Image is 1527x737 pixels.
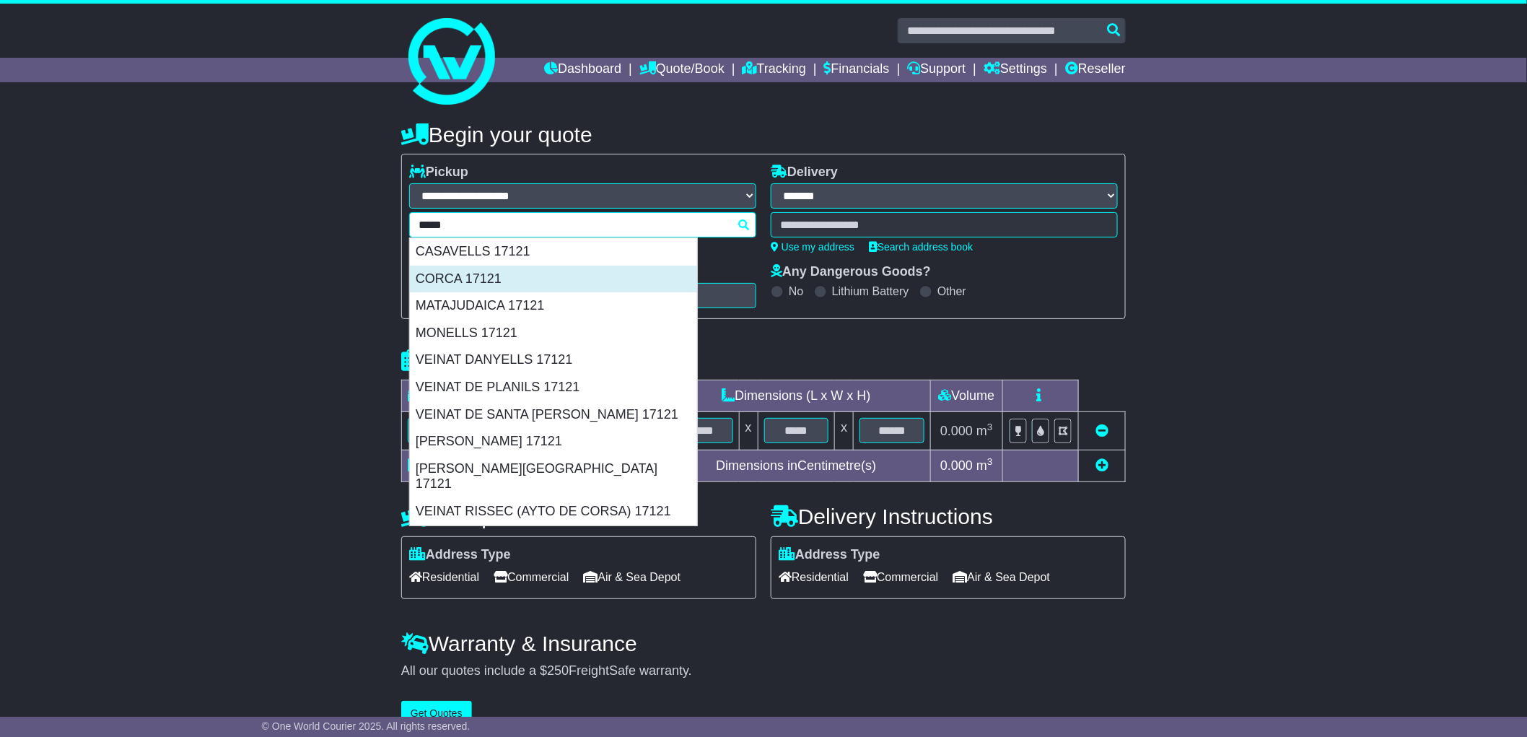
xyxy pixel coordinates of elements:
[976,458,993,473] span: m
[401,663,1126,679] div: All our quotes include a $ FreightSafe warranty.
[789,284,803,298] label: No
[937,284,966,298] label: Other
[410,455,697,498] div: [PERSON_NAME][GEOGRAPHIC_DATA] 17121
[771,264,931,280] label: Any Dangerous Goods?
[410,266,697,293] div: CORCA 17121
[1065,58,1126,82] a: Reseller
[779,547,880,563] label: Address Type
[863,566,938,588] span: Commercial
[907,58,966,82] a: Support
[984,58,1047,82] a: Settings
[410,320,697,347] div: MONELLS 17121
[401,349,582,372] h4: Package details |
[662,380,930,412] td: Dimensions (L x W x H)
[402,450,522,481] td: Total
[494,566,569,588] span: Commercial
[584,566,681,588] span: Air & Sea Depot
[1095,424,1108,438] a: Remove this item
[940,458,973,473] span: 0.000
[409,212,756,237] typeahead: Please provide city
[544,58,621,82] a: Dashboard
[410,401,697,429] div: VEINAT DE SANTA [PERSON_NAME] 17121
[771,505,1126,528] h4: Delivery Instructions
[410,292,697,320] div: MATAJUDAICA 17121
[410,346,697,374] div: VEINAT DANYELLS 17121
[824,58,890,82] a: Financials
[401,701,472,726] button: Get Quotes
[869,241,973,253] a: Search address book
[987,456,993,467] sup: 3
[401,632,1126,655] h4: Warranty & Insurance
[409,165,468,180] label: Pickup
[410,374,697,401] div: VEINAT DE PLANILS 17121
[739,412,758,450] td: x
[1095,458,1108,473] a: Add new item
[409,547,511,563] label: Address Type
[402,380,522,412] td: Type
[410,498,697,526] div: VEINAT RISSEC (AYTO DE CORSA) 17121
[401,505,756,528] h4: Pickup Instructions
[779,566,849,588] span: Residential
[976,424,993,438] span: m
[262,720,471,732] span: © One World Courier 2025. All rights reserved.
[409,566,479,588] span: Residential
[547,663,569,678] span: 250
[743,58,806,82] a: Tracking
[987,422,993,432] sup: 3
[930,380,1002,412] td: Volume
[953,566,1051,588] span: Air & Sea Depot
[410,238,697,266] div: CASAVELLS 17121
[771,241,854,253] a: Use my address
[410,428,697,455] div: [PERSON_NAME] 17121
[835,412,854,450] td: x
[940,424,973,438] span: 0.000
[401,123,1126,147] h4: Begin your quote
[771,165,838,180] label: Delivery
[639,58,725,82] a: Quote/Book
[832,284,909,298] label: Lithium Battery
[662,450,930,481] td: Dimensions in Centimetre(s)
